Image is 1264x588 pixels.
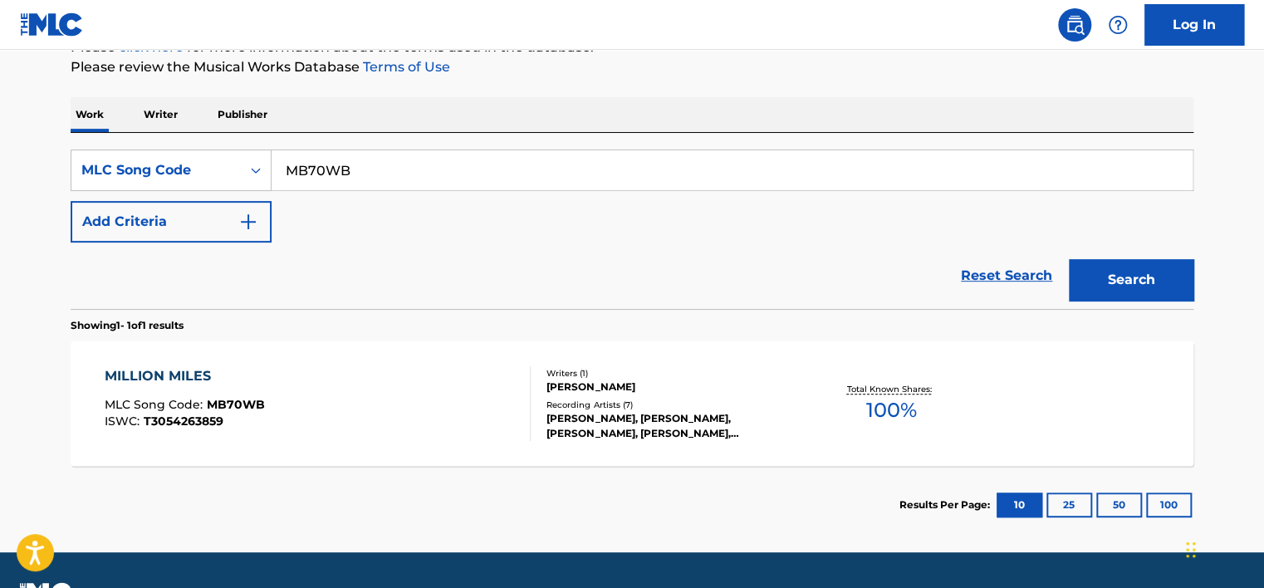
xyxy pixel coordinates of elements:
div: Writers ( 1 ) [546,367,797,380]
button: 100 [1146,492,1192,517]
a: Public Search [1058,8,1091,42]
div: টেনে আনুন [1186,525,1196,575]
div: Recording Artists ( 7 ) [546,399,797,411]
span: MB70WB [207,397,265,412]
span: MLC Song Code : [105,397,207,412]
p: Work [71,97,109,132]
p: Showing 1 - 1 of 1 results [71,318,184,333]
button: Search [1069,259,1193,301]
a: Log In [1144,4,1244,46]
div: [PERSON_NAME] [546,380,797,394]
p: Total Known Shares: [846,383,935,395]
img: MLC Logo [20,12,84,37]
iframe: Chat Widget [1181,508,1264,588]
button: Add Criteria [71,201,272,243]
div: MLC Song Code [81,160,231,180]
img: help [1108,15,1128,35]
div: [PERSON_NAME], [PERSON_NAME], [PERSON_NAME], [PERSON_NAME], [PERSON_NAME] [546,411,797,441]
a: Reset Search [953,257,1061,294]
p: Publisher [213,97,272,132]
button: 25 [1046,492,1092,517]
p: Writer [139,97,183,132]
form: Search Form [71,149,1193,309]
div: MILLION MILES [105,366,265,386]
img: 9d2ae6d4665cec9f34b9.svg [238,212,258,232]
span: 100 % [865,395,916,425]
p: Please review the Musical Works Database [71,57,1193,77]
button: 10 [997,492,1042,517]
div: চ্যাট উইজেট [1181,508,1264,588]
span: ISWC : [105,414,144,429]
a: MILLION MILESMLC Song Code:MB70WBISWC:T3054263859Writers (1)[PERSON_NAME]Recording Artists (7)[PE... [71,341,1193,466]
div: Help [1101,8,1134,42]
span: T3054263859 [144,414,223,429]
button: 50 [1096,492,1142,517]
p: Results Per Page: [899,497,994,512]
img: search [1065,15,1085,35]
a: Terms of Use [360,59,450,75]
